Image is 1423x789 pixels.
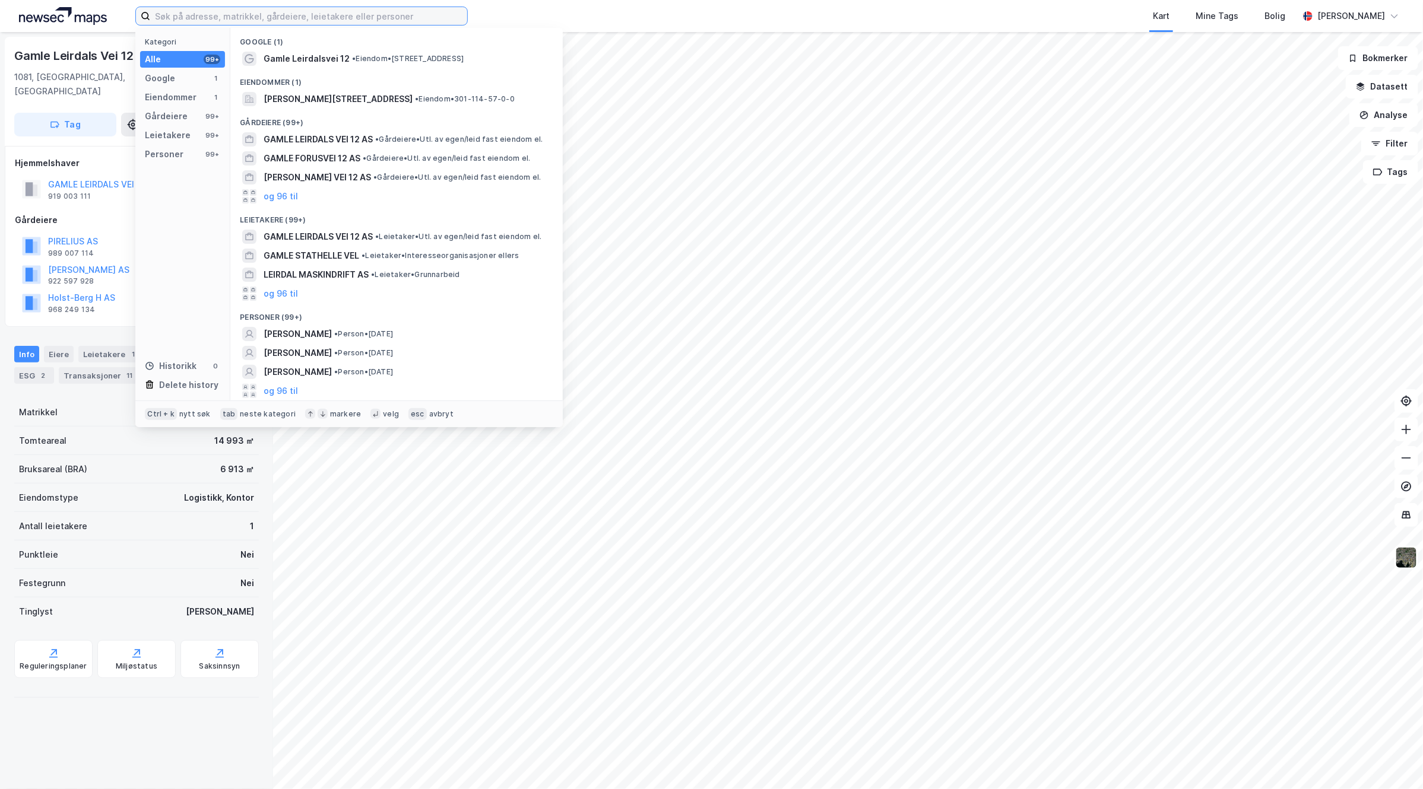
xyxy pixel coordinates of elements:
[230,206,563,227] div: Leietakere (99+)
[19,462,87,476] div: Bruksareal (BRA)
[15,213,258,227] div: Gårdeiere
[373,173,541,182] span: Gårdeiere • Utl. av egen/leid fast eiendom el.
[59,367,140,384] div: Transaksjoner
[14,367,54,384] div: ESG
[186,605,254,619] div: [PERSON_NAME]
[1153,9,1170,23] div: Kart
[264,327,332,341] span: [PERSON_NAME]
[383,409,399,419] div: velg
[1196,9,1238,23] div: Mine Tags
[264,384,298,398] button: og 96 til
[48,305,95,314] div: 968 249 134
[116,661,157,671] div: Miljøstatus
[330,409,361,419] div: markere
[1264,9,1285,23] div: Bolig
[14,113,116,136] button: Tag
[211,361,220,371] div: 0
[362,251,365,260] span: •
[220,462,254,476] div: 6 913 ㎡
[264,346,332,360] span: [PERSON_NAME]
[230,68,563,90] div: Eiendommer (1)
[19,519,87,533] div: Antall leietakere
[159,378,218,392] div: Delete history
[264,52,350,66] span: Gamle Leirdalsvei 12
[362,251,519,260] span: Leietaker • Interesseorganisasjoner ellers
[334,367,393,377] span: Person • [DATE]
[375,135,543,144] span: Gårdeiere • Utl. av egen/leid fast eiendom el.
[375,135,379,144] span: •
[150,7,467,25] input: Søk på adresse, matrikkel, gårdeiere, leietakere eller personer
[352,54,356,63] span: •
[145,359,197,373] div: Historikk
[19,434,66,448] div: Tomteareal
[184,491,254,505] div: Logistikk, Kontor
[1361,132,1418,155] button: Filter
[19,491,78,505] div: Eiendomstype
[334,329,393,339] span: Person • [DATE]
[48,249,94,258] div: 989 007 114
[204,131,220,140] div: 99+
[264,170,371,184] span: [PERSON_NAME] VEI 12 AS
[408,408,427,420] div: esc
[250,519,254,533] div: 1
[211,93,220,102] div: 1
[19,605,53,619] div: Tinglyst
[371,270,459,279] span: Leietaker • Grunnarbeid
[240,548,254,562] div: Nei
[352,54,464,63] span: Eiendom • [STREET_ADDRESS]
[334,329,338,338] span: •
[204,55,220,64] div: 99+
[145,37,225,46] div: Kategori
[19,548,58,562] div: Punktleie
[230,28,563,49] div: Google (1)
[48,192,91,201] div: 919 003 111
[145,52,161,66] div: Alle
[14,46,136,65] div: Gamle Leirdals Vei 12
[1363,160,1418,184] button: Tags
[363,154,530,163] span: Gårdeiere • Utl. av egen/leid fast eiendom el.
[240,409,296,419] div: neste kategori
[264,365,332,379] span: [PERSON_NAME]
[19,405,58,419] div: Matrikkel
[44,346,74,362] div: Eiere
[199,661,240,671] div: Saksinnsyn
[37,370,49,381] div: 2
[429,409,454,419] div: avbryt
[240,576,254,590] div: Nei
[1346,75,1418,98] button: Datasett
[15,156,258,170] div: Hjemmelshaver
[334,348,393,358] span: Person • [DATE]
[264,230,373,244] span: GAMLE LEIRDALS VEI 12 AS
[14,70,167,98] div: 1081, [GEOGRAPHIC_DATA], [GEOGRAPHIC_DATA]
[145,109,188,123] div: Gårdeiere
[264,132,373,147] span: GAMLE LEIRDALS VEI 12 AS
[264,268,369,282] span: LEIRDAL MASKINDRIFT AS
[334,367,338,376] span: •
[19,7,107,25] img: logo.a4113a55bc3d86da70a041830d287a7e.svg
[363,154,366,163] span: •
[145,128,191,142] div: Leietakere
[128,348,140,360] div: 1
[145,147,183,161] div: Personer
[48,276,94,286] div: 922 597 928
[415,94,515,104] span: Eiendom • 301-114-57-0-0
[264,189,298,203] button: og 96 til
[1395,546,1418,569] img: 9k=
[1317,9,1385,23] div: [PERSON_NAME]
[78,346,144,362] div: Leietakere
[375,232,541,241] span: Leietaker • Utl. av egen/leid fast eiendom el.
[371,270,375,279] span: •
[214,434,254,448] div: 14 993 ㎡
[220,408,238,420] div: tab
[1364,732,1423,789] iframe: Chat Widget
[415,94,419,103] span: •
[230,109,563,130] div: Gårdeiere (99+)
[204,149,220,159] div: 99+
[373,173,377,182] span: •
[375,232,379,241] span: •
[1338,46,1418,70] button: Bokmerker
[264,92,413,106] span: [PERSON_NAME][STREET_ADDRESS]
[123,370,135,381] div: 11
[264,151,360,166] span: GAMLE FORUSVEI 12 AS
